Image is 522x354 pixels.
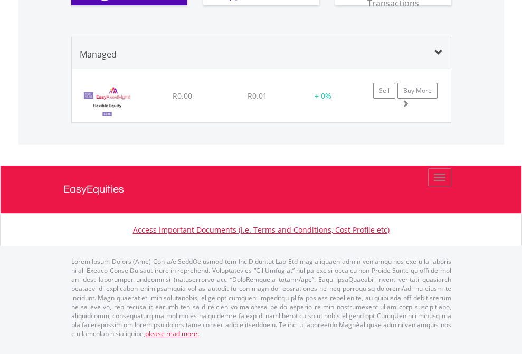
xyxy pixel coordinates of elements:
a: Sell [373,83,395,99]
div: + 0% [296,91,350,101]
a: EasyEquities [63,166,459,213]
a: please read more: [145,329,199,338]
a: Buy More [397,83,438,99]
span: R0.01 [248,91,267,101]
p: Lorem Ipsum Dolors (Ame) Con a/e SeddOeiusmod tem InciDiduntut Lab Etd mag aliquaen admin veniamq... [71,257,451,338]
a: Access Important Documents (i.e. Terms and Conditions, Cost Profile etc) [133,225,390,235]
img: EMPBundle_CEquity.png [77,82,138,120]
span: R0.00 [173,91,192,101]
span: Managed [80,49,117,60]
